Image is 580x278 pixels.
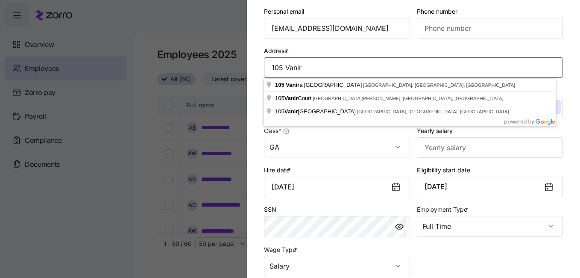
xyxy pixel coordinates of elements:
input: Select wage type [264,256,410,276]
label: SSN [264,205,276,214]
span: 105 Court [275,95,313,101]
span: a [GEOGRAPHIC_DATA] [275,82,363,88]
input: Yearly salary [417,137,563,158]
input: Class [264,137,410,157]
span: 105 [GEOGRAPHIC_DATA] [275,108,357,115]
input: Address [264,57,563,78]
input: MM/DD/YYYY [264,177,410,197]
label: Phone number [417,7,457,16]
label: Yearly salary [417,126,453,136]
span: [GEOGRAPHIC_DATA][PERSON_NAME], [GEOGRAPHIC_DATA], [GEOGRAPHIC_DATA] [313,96,503,101]
span: Vanir [284,108,298,115]
label: Employment Type [417,205,470,214]
span: Class * [264,127,281,135]
input: Personal email [264,18,410,38]
label: Wage Type [264,245,299,254]
label: Personal email [264,7,304,16]
label: Hire date [264,166,293,175]
span: [GEOGRAPHIC_DATA], [GEOGRAPHIC_DATA], [GEOGRAPHIC_DATA] [363,83,515,88]
span: [GEOGRAPHIC_DATA], [GEOGRAPHIC_DATA], [GEOGRAPHIC_DATA] [357,109,509,114]
label: Eligibility start date [417,166,470,175]
span: Vanir [286,82,299,88]
input: Phone number [417,18,563,38]
button: [DATE] [417,177,563,197]
input: Select employment type [417,216,563,237]
span: 105 [275,82,284,88]
label: Address [264,46,290,56]
span: Vanir [284,95,298,101]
